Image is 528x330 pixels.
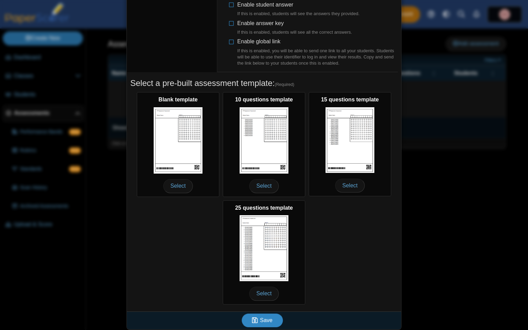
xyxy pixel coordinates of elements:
[240,215,288,281] img: scan_sheet_25_questions.png
[130,77,398,89] h5: Select a pre-built assessment template:
[235,97,293,102] b: 10 questions template
[326,107,374,173] img: scan_sheet_15_questions.png
[242,313,283,327] button: Save
[249,287,279,300] span: Select
[249,179,279,193] span: Select
[335,179,365,192] span: Select
[154,107,202,174] img: scan_sheet_blank.png
[321,97,379,102] b: 15 questions template
[163,179,193,193] span: Select
[240,107,288,174] img: scan_sheet_10_questions.png
[237,48,398,67] div: If this is enabled, you will be able to send one link to all your students. Students will be able...
[237,2,360,17] span: Enable student answer
[158,97,198,102] b: Blank template
[237,38,398,66] span: Enable global link
[275,82,294,88] span: (Required)
[237,20,352,36] span: Enable answer key
[260,317,272,323] span: Save
[235,205,293,211] b: 25 questions template
[237,11,360,17] div: If this is enabled, students will see the answers they provided.
[237,29,352,35] div: If this is enabled, students will see all the correct answers.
